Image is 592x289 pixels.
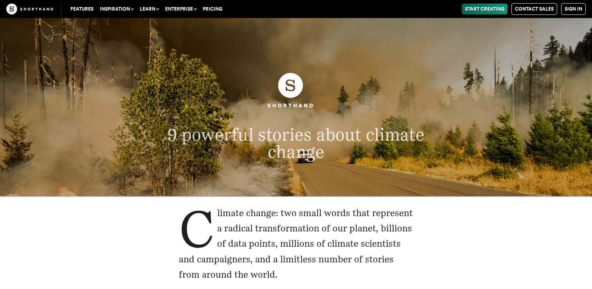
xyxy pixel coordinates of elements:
[97,4,137,14] button: Inspiration
[561,3,586,15] a: Sign in
[67,4,97,14] a: Features
[137,4,162,14] button: Learn
[462,4,507,14] a: Start Creating
[179,206,414,282] p: Climate change: two small words that represent a radical transformation of our planet, billions o...
[6,4,53,14] img: The Craft
[200,4,225,14] a: Pricing
[167,124,425,162] span: 9 powerful stories about climate change
[511,3,557,15] a: Contact Sales
[162,4,200,14] button: Enterprise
